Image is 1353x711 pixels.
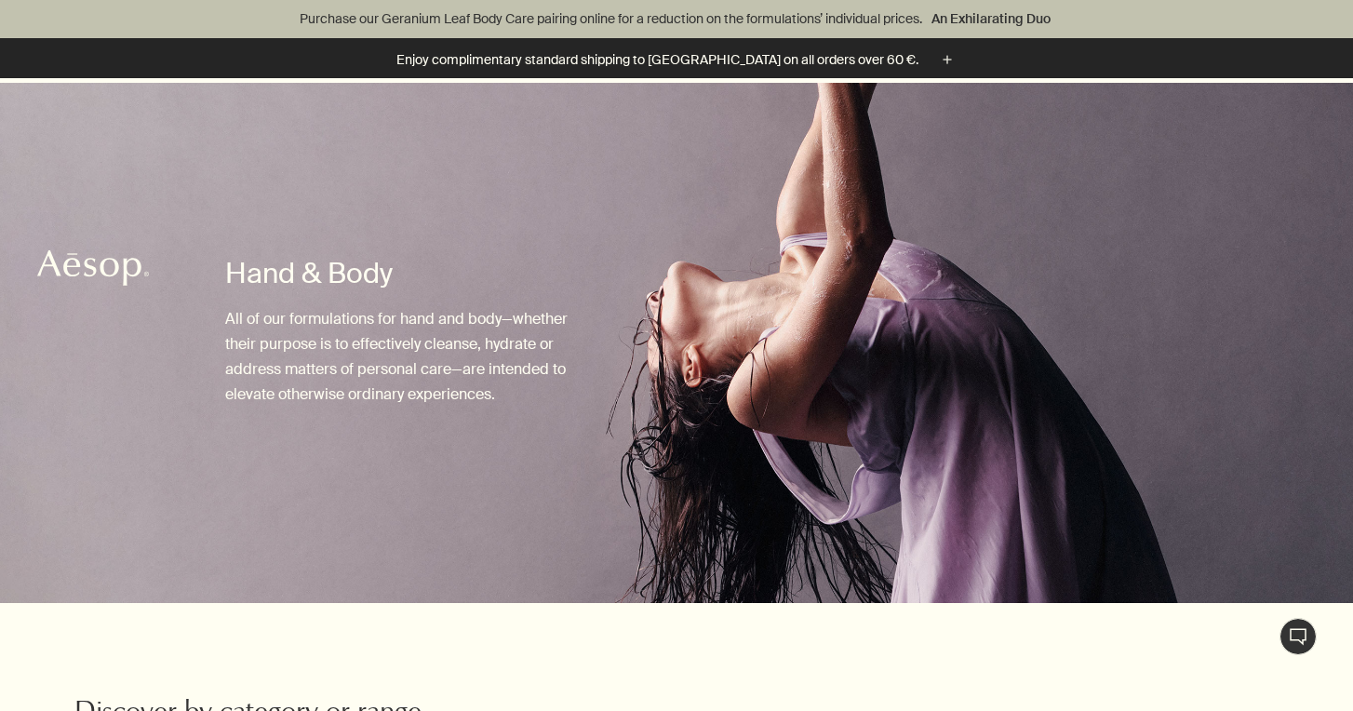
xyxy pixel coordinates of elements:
[928,8,1054,29] a: An Exhilarating Duo
[1279,618,1317,655] button: Chat en direct
[396,49,958,71] button: Enjoy complimentary standard shipping to [GEOGRAPHIC_DATA] on all orders over 60 €.
[225,306,602,408] p: All of our formulations for hand and body—whether their purpose is to effectively cleanse, hydrat...
[19,9,1334,29] p: Purchase our Geranium Leaf Body Care pairing online for a reduction on the formulations’ individu...
[33,245,154,296] a: Aesop
[225,255,602,292] h1: Hand & Body
[396,50,918,70] p: Enjoy complimentary standard shipping to [GEOGRAPHIC_DATA] on all orders over 60 €.
[37,249,149,287] svg: Aesop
